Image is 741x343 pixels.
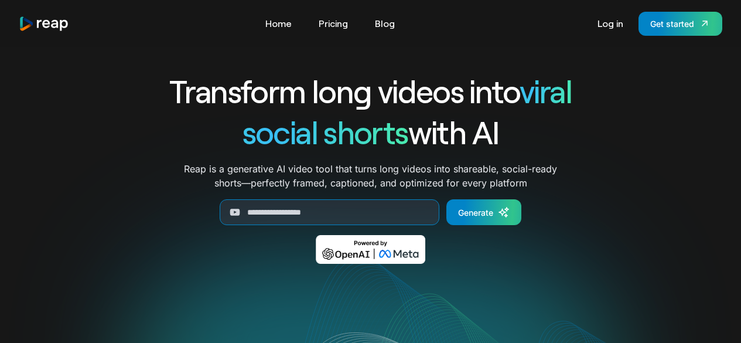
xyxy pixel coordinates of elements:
a: Blog [369,14,401,33]
h1: with AI [127,111,614,152]
div: Get started [650,18,694,30]
div: Generate [458,206,493,219]
p: Reap is a generative AI video tool that turns long videos into shareable, social-ready shorts—per... [184,162,557,190]
h1: Transform long videos into [127,70,614,111]
form: Generate Form [127,199,614,225]
a: Generate [446,199,521,225]
a: home [19,16,69,32]
a: Log in [592,14,629,33]
img: Powered by OpenAI & Meta [316,235,425,264]
span: social shorts [243,113,408,151]
a: Pricing [313,14,354,33]
a: Home [259,14,298,33]
img: reap logo [19,16,69,32]
span: viral [520,72,572,110]
a: Get started [638,12,722,36]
